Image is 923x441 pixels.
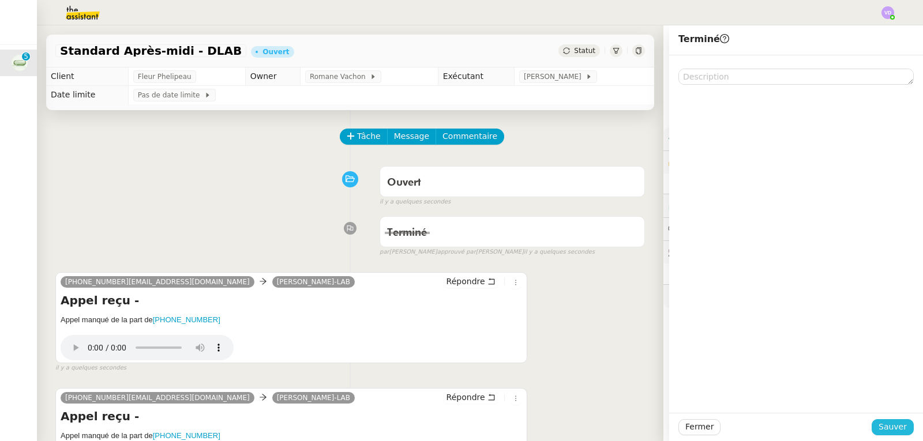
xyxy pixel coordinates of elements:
span: Fleur Phelipeau [138,71,192,82]
div: 🔐Données client [663,151,923,174]
span: Romane Vachon [310,71,370,82]
span: il y a quelques secondes [380,197,451,207]
span: [PHONE_NUMBER][EMAIL_ADDRESS][DOMAIN_NAME] [65,394,250,402]
h4: Appel reçu - [61,292,522,308]
a: [PERSON_NAME]-LAB [272,277,355,287]
span: 🧴 [668,291,704,300]
span: Ouvert [387,178,421,188]
span: 🔐 [668,156,743,169]
span: Répondre [447,391,485,403]
td: Client [46,67,128,86]
span: approuvé par [437,247,476,257]
span: Standard Après-midi - DLAB [60,45,242,56]
div: Ouvert [262,48,289,55]
button: Commentaire [436,129,504,145]
div: 💬Commentaires [663,218,923,240]
audio: Your browser does not support the audio element. [61,329,234,360]
button: Tâche [340,129,388,145]
span: ⚙️ [668,132,728,145]
span: il y a quelques secondes [55,363,126,373]
td: Exécutant [438,67,514,86]
span: [PHONE_NUMBER][EMAIL_ADDRESS][DOMAIN_NAME] [65,278,250,286]
div: 🧴Autres [663,285,923,307]
span: Terminé [678,33,729,44]
span: Répondre [447,276,485,287]
td: Owner [245,67,300,86]
button: Fermer [678,419,721,435]
span: Pas de date limite [138,89,204,101]
span: Message [394,130,429,143]
a: [PHONE_NUMBER] [153,431,220,440]
span: Fermer [685,420,714,434]
a: [PHONE_NUMBER] [153,315,220,324]
span: [PERSON_NAME] [524,71,586,82]
span: 💬 [668,224,742,233]
h5: Appel manqué de la part de [61,314,522,326]
img: svg [881,6,894,19]
span: ⏲️ [668,201,756,210]
div: 🕵️Autres demandes en cours 2 [663,241,923,263]
td: Date limite [46,86,128,104]
a: [PERSON_NAME]-LAB [272,393,355,403]
span: 🕵️ [668,247,812,257]
h4: Appel reçu - [61,408,522,424]
span: Sauver [879,420,907,434]
p: 5 [24,52,28,63]
button: Sauver [872,419,914,435]
button: Répondre [442,275,500,288]
img: 7f9b6497-4ade-4d5b-ae17-2cbe23708554 [12,55,28,71]
small: [PERSON_NAME] [PERSON_NAME] [380,247,595,257]
button: Message [387,129,436,145]
span: par [380,247,389,257]
span: Tâche [357,130,381,143]
span: Statut [574,47,595,55]
span: Terminé [387,228,427,238]
button: Répondre [442,391,500,404]
div: ⚙️Procédures [663,127,923,150]
nz-badge-sup: 5 [22,52,30,61]
span: Commentaire [442,130,497,143]
span: il y a quelques secondes [524,247,595,257]
div: ⏲️Tâches 286:30 [663,194,923,217]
